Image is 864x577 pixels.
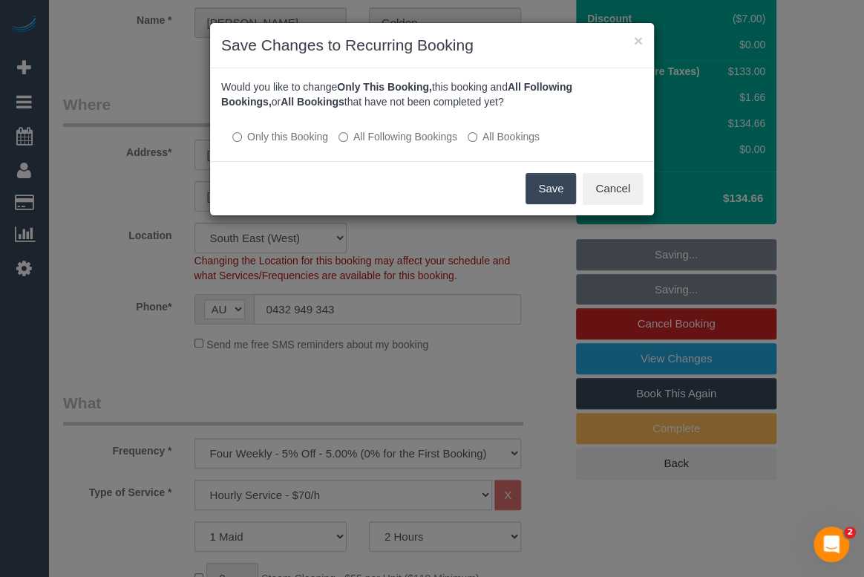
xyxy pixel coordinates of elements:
b: Only This Booking, [337,81,432,93]
label: All other bookings in the series will remain the same. [232,129,328,144]
p: Would you like to change this booking and or that have not been completed yet? [221,79,643,109]
iframe: Intercom live chat [814,527,849,562]
button: Save [526,173,576,204]
h3: Save Changes to Recurring Booking [221,34,643,56]
button: × [634,33,643,48]
input: All Bookings [468,132,477,142]
button: Cancel [583,173,643,204]
label: This and all the bookings after it will be changed. [338,129,457,144]
b: All Bookings [281,96,344,108]
span: 2 [844,527,856,538]
label: All bookings that have not been completed yet will be changed. [468,129,540,144]
input: Only this Booking [232,132,242,142]
input: All Following Bookings [338,132,348,142]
